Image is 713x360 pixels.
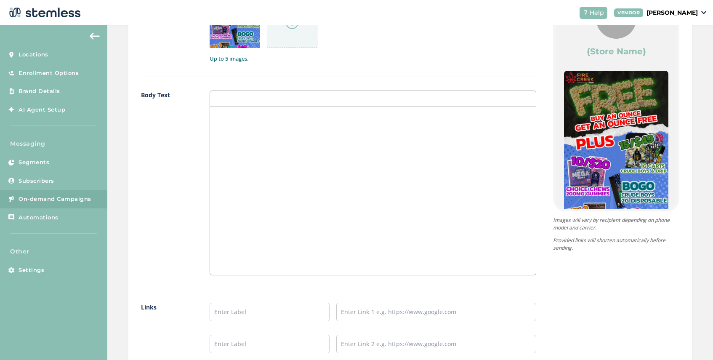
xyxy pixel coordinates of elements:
[646,8,698,17] p: [PERSON_NAME]
[671,320,713,360] iframe: Chat Widget
[19,195,91,203] span: On-demand Campaigns
[19,177,54,185] span: Subscribers
[336,303,536,321] input: Enter Link 1 e.g. https://www.google.com
[614,8,643,17] div: VENDOR
[19,106,65,114] span: AI Agent Setup
[19,158,49,167] span: Segments
[19,87,60,96] span: Brand Details
[564,71,668,256] img: 2Q==
[210,303,330,321] input: Enter Label
[587,45,646,57] label: {Store Name}
[210,335,330,353] input: Enter Label
[583,10,588,15] img: icon-help-white-03924b79.svg
[19,213,59,222] span: Automations
[7,4,81,21] img: logo-dark-0685b13c.svg
[590,8,604,17] span: Help
[19,69,79,77] span: Enrollment Options
[141,91,193,275] label: Body Text
[336,335,536,353] input: Enter Link 2 e.g. https://www.google.com
[90,33,100,40] img: icon-arrow-back-accent-c549486e.svg
[19,266,44,275] span: Settings
[210,55,536,63] label: Up to 5 images.
[701,11,706,14] img: icon_down-arrow-small-66adaf34.svg
[553,237,679,252] p: Provided links will shorten automatically before sending.
[553,216,679,232] p: Images will vary by recipient depending on phone model and carrier.
[19,51,48,59] span: Locations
